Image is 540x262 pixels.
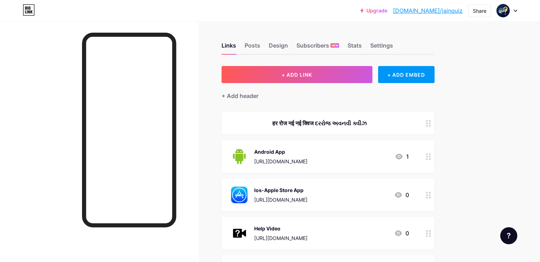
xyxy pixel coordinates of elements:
[230,147,249,166] img: Android App
[370,41,393,54] div: Settings
[222,41,236,54] div: Links
[282,72,312,78] span: + ADD LINK
[473,7,486,15] div: Share
[254,158,307,165] div: [URL][DOMAIN_NAME]
[496,4,510,17] img: jainquiz
[360,8,387,13] a: Upgrade
[254,196,307,203] div: [URL][DOMAIN_NAME]
[254,186,307,194] div: Ios-Apple Store App
[394,229,409,238] div: 0
[254,148,307,155] div: Android App
[230,224,249,242] img: Help Video
[230,186,249,204] img: Ios-Apple Store App
[269,41,288,54] div: Design
[222,92,258,100] div: + Add header
[348,41,362,54] div: Stats
[393,6,463,15] a: [DOMAIN_NAME]/jainquiz
[245,41,260,54] div: Posts
[395,152,409,161] div: 1
[222,66,372,83] button: + ADD LINK
[254,225,307,232] div: Help Video
[378,66,435,83] div: + ADD EMBED
[332,43,338,48] span: NEW
[254,234,307,242] div: [URL][DOMAIN_NAME]
[394,191,409,199] div: 0
[230,119,409,127] div: हर रोज नई नई क्विज દરરોજ અવનવી ક્વીઝ
[296,41,339,54] div: Subscribers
